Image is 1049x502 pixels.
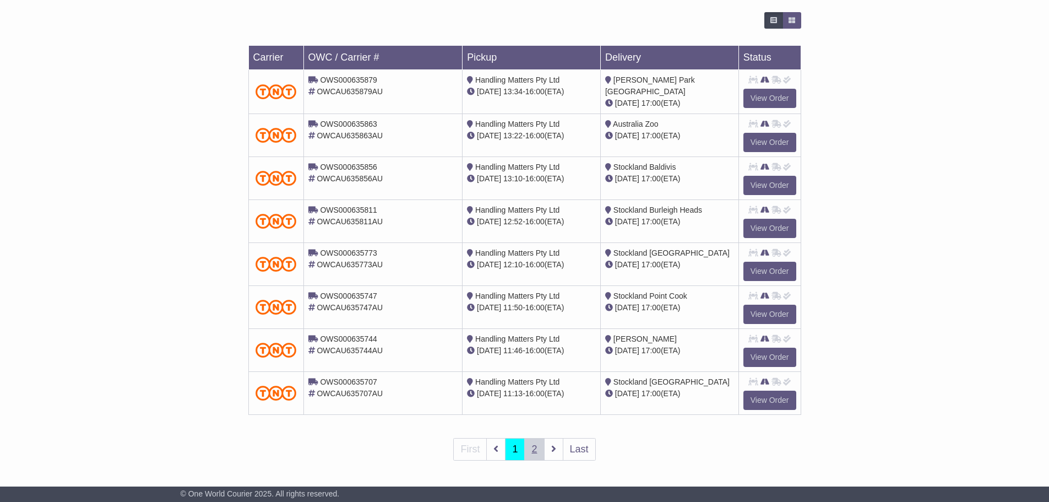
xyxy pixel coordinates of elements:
span: Stockland Baldivis [613,163,676,171]
span: OWCAU635856AU [317,174,383,183]
span: [DATE] [615,389,639,398]
span: OWCAU635811AU [317,217,383,226]
span: 11:46 [503,346,523,355]
span: Stockland [GEOGRAPHIC_DATA] [613,249,730,257]
span: Australia Zoo [613,120,658,128]
div: (ETA) [605,173,734,185]
div: - (ETA) [467,259,596,271]
span: OWS000635811 [320,206,377,214]
span: [DATE] [477,260,501,269]
span: OWCAU635863AU [317,131,383,140]
span: OWS000635773 [320,249,377,257]
a: View Order [743,133,796,152]
span: [DATE] [615,99,639,107]
span: 17:00 [642,174,661,183]
img: TNT_Domestic.png [256,257,297,272]
a: Last [563,438,596,461]
span: 17:00 [642,217,661,226]
a: 2 [524,438,544,461]
span: 11:50 [503,303,523,312]
div: - (ETA) [467,345,596,357]
span: 17:00 [642,389,661,398]
img: TNT_Domestic.png [256,128,297,143]
span: OWCAU635744AU [317,346,383,355]
span: [PERSON_NAME] Park [GEOGRAPHIC_DATA] [605,75,695,96]
div: (ETA) [605,259,734,271]
span: Handling Matters Pty Ltd [475,163,559,171]
div: - (ETA) [467,388,596,400]
td: Status [738,46,801,70]
span: Handling Matters Pty Ltd [475,377,559,386]
span: Handling Matters Pty Ltd [475,206,559,214]
span: OWCAU635773AU [317,260,383,269]
td: Pickup [463,46,601,70]
span: 17:00 [642,303,661,312]
div: - (ETA) [467,216,596,228]
a: 1 [505,438,525,461]
span: Stockland Point Cook [613,292,687,300]
img: TNT_Domestic.png [256,300,297,315]
span: [DATE] [615,303,639,312]
a: View Order [743,348,796,367]
span: [DATE] [477,217,501,226]
div: (ETA) [605,345,734,357]
div: - (ETA) [467,130,596,142]
span: OWS000635856 [320,163,377,171]
a: View Order [743,262,796,281]
span: Stockland Burleigh Heads [613,206,702,214]
span: [DATE] [477,346,501,355]
span: 16:00 [525,260,545,269]
span: 13:34 [503,87,523,96]
span: OWCAU635707AU [317,389,383,398]
div: (ETA) [605,216,734,228]
span: 12:10 [503,260,523,269]
span: 17:00 [642,260,661,269]
img: TNT_Domestic.png [256,386,297,401]
div: (ETA) [605,302,734,314]
img: TNT_Domestic.png [256,171,297,186]
span: 16:00 [525,303,545,312]
span: 16:00 [525,174,545,183]
span: OWS000635879 [320,75,377,84]
span: OWCAU635879AU [317,87,383,96]
span: [DATE] [615,260,639,269]
a: View Order [743,305,796,324]
span: Handling Matters Pty Ltd [475,334,559,343]
span: 17:00 [642,346,661,355]
div: (ETA) [605,130,734,142]
span: 12:52 [503,217,523,226]
span: [DATE] [477,389,501,398]
td: OWC / Carrier # [303,46,463,70]
div: - (ETA) [467,302,596,314]
span: [DATE] [615,131,639,140]
span: 16:00 [525,87,545,96]
span: [DATE] [615,174,639,183]
span: 17:00 [642,131,661,140]
span: [DATE] [477,131,501,140]
span: 16:00 [525,346,545,355]
span: Stockland [GEOGRAPHIC_DATA] [613,377,730,386]
span: OWS000635747 [320,292,377,300]
span: 11:13 [503,389,523,398]
span: OWS000635707 [320,377,377,386]
img: TNT_Domestic.png [256,84,297,99]
span: Handling Matters Pty Ltd [475,249,559,257]
span: 16:00 [525,131,545,140]
span: [DATE] [615,346,639,355]
span: 13:22 [503,131,523,140]
div: - (ETA) [467,173,596,185]
span: [DATE] [615,217,639,226]
span: © One World Courier 2025. All rights reserved. [181,489,340,498]
div: (ETA) [605,98,734,109]
a: View Order [743,176,796,195]
span: OWCAU635747AU [317,303,383,312]
img: TNT_Domestic.png [256,343,297,358]
td: Carrier [248,46,303,70]
span: OWS000635744 [320,334,377,343]
span: 13:10 [503,174,523,183]
span: [DATE] [477,87,501,96]
span: [PERSON_NAME] [613,334,677,343]
span: [DATE] [477,303,501,312]
a: View Order [743,391,796,410]
span: 17:00 [642,99,661,107]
